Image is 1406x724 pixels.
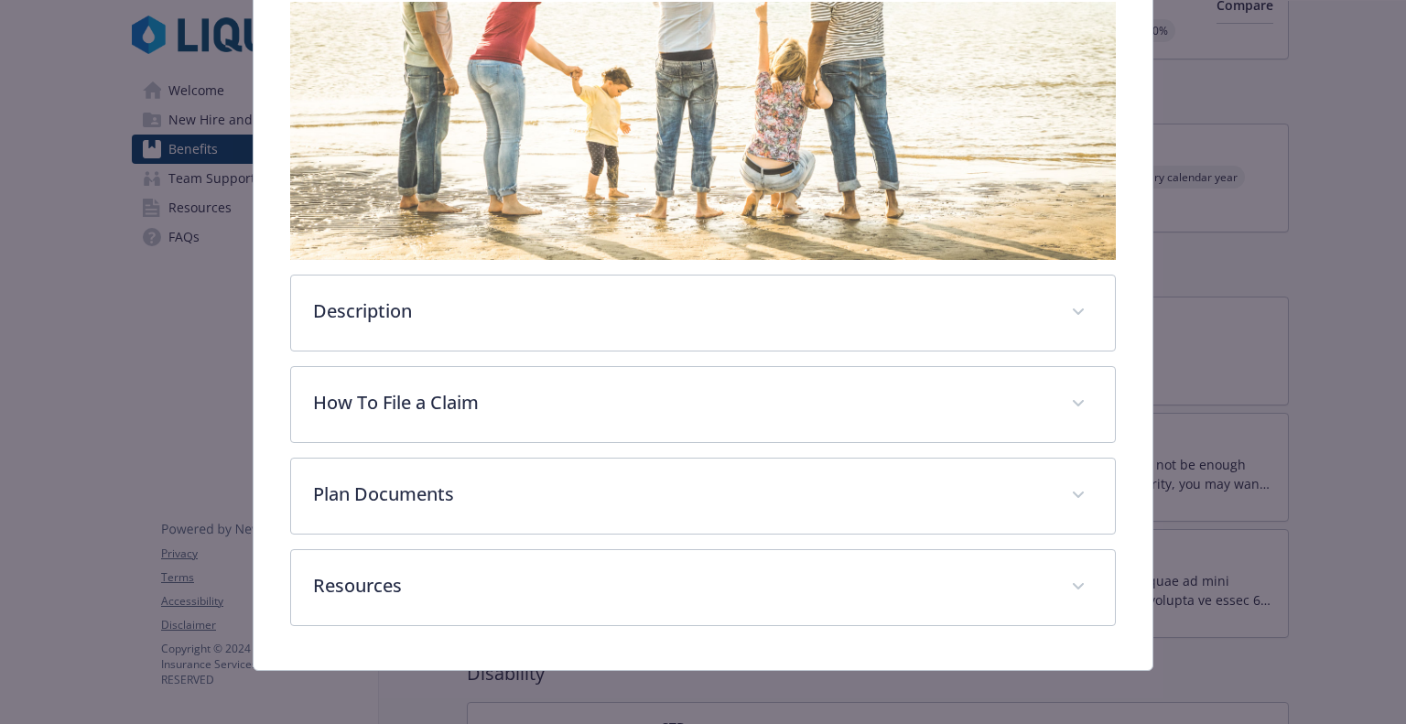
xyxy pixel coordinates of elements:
p: Resources [313,572,1048,600]
p: Description [313,297,1048,325]
p: How To File a Claim [313,389,1048,416]
div: Resources [291,550,1114,625]
div: How To File a Claim [291,367,1114,442]
div: Plan Documents [291,459,1114,534]
p: Plan Documents [313,481,1048,508]
div: Description [291,276,1114,351]
img: banner [290,2,1115,260]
